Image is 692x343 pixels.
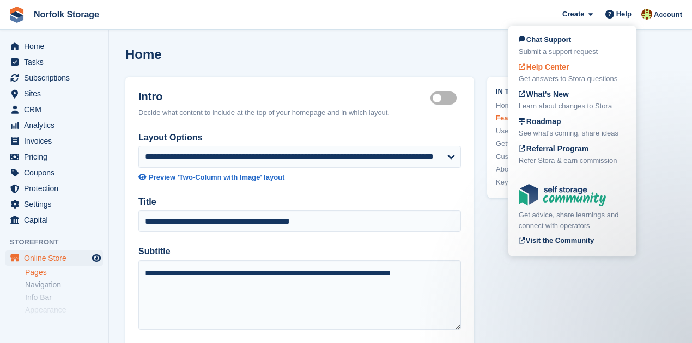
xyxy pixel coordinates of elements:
[5,54,103,70] a: menu
[519,89,626,112] a: What's New Learn about changes to Stora
[138,107,461,118] div: Decide what content to include at the top of your homepage and in which layout.
[5,86,103,101] a: menu
[5,212,103,228] a: menu
[149,172,284,183] div: Preview 'Two-Column with Image' layout
[519,116,626,139] a: Roadmap See what's coming, share ideas
[519,210,626,231] div: Get advice, share learnings and connect with operators
[24,54,89,70] span: Tasks
[519,90,569,99] span: What's New
[654,9,682,20] span: Account
[5,149,103,164] a: menu
[519,236,594,244] span: Visit the Community
[25,280,103,290] a: Navigation
[24,149,89,164] span: Pricing
[24,197,89,212] span: Settings
[519,63,569,71] span: Help Center
[519,101,626,112] div: Learn about changes to Stora
[519,128,626,139] div: See what's coming, share ideas
[496,113,576,124] a: Features
[430,97,461,99] label: Hero section active
[5,250,103,266] a: menu
[5,118,103,133] a: menu
[5,39,103,54] a: menu
[24,250,89,266] span: Online Store
[90,252,103,265] a: Preview store
[5,102,103,117] a: menu
[5,70,103,85] a: menu
[138,195,461,209] label: Title
[24,165,89,180] span: Coupons
[641,9,652,20] img: Holly Lamming
[562,9,584,20] span: Create
[496,100,576,111] a: Home
[24,181,89,196] span: Protection
[519,184,626,248] a: Get advice, share learnings and connect with operators Visit the Community
[125,47,162,62] h1: Home
[496,126,576,137] a: Use Cases
[519,143,626,166] a: Referral Program Refer Stora & earn commission
[5,197,103,212] a: menu
[519,73,626,84] div: Get answers to Stora questions
[138,245,461,258] label: Subtitle
[5,165,103,180] a: menu
[25,292,103,303] a: Info Bar
[24,86,89,101] span: Sites
[5,133,103,149] a: menu
[519,46,626,57] div: Submit a support request
[496,151,576,162] a: Customer Reviews
[519,184,606,206] img: community-logo-e120dcb29bea30313fccf008a00513ea5fe9ad107b9d62852cae38739ed8438e.svg
[24,102,89,117] span: CRM
[519,144,588,153] span: Referral Program
[24,70,89,85] span: Subscriptions
[24,133,89,149] span: Invoices
[24,118,89,133] span: Analytics
[29,5,104,23] a: Norfolk Storage
[496,177,576,188] a: Key Selling Points
[24,39,89,54] span: Home
[616,9,632,20] span: Help
[496,85,576,96] span: In this section
[25,317,103,328] a: Pop-up Form
[25,267,103,278] a: Pages
[519,35,571,44] span: Chat Support
[519,62,626,84] a: Help Center Get answers to Stora questions
[10,237,108,248] span: Storefront
[24,212,89,228] span: Capital
[9,7,25,23] img: stora-icon-8386f47178a22dfd0bd8f6a31ec36ba5ce8667c1dd55bd0f319d3a0aa187defe.svg
[138,131,461,144] label: Layout Options
[496,138,576,149] a: Getting Started
[25,305,103,315] a: Appearance
[138,172,461,183] a: Preview 'Two-Column with Image' layout
[519,117,561,126] span: Roadmap
[496,164,576,175] a: About
[519,155,626,166] div: Refer Stora & earn commission
[5,181,103,196] a: menu
[138,90,430,103] h2: Intro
